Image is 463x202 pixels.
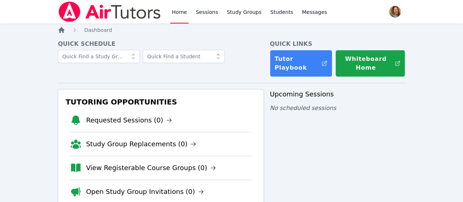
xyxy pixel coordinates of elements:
button: Whiteboard Home [335,50,405,77]
h4: Quick Links [270,40,405,48]
a: Open Study Group Invitations (0) [86,187,204,197]
nav: Breadcrumb [58,26,405,34]
a: View Registerable Course Groups (0) [86,163,216,173]
a: Tutor Playbook [270,50,332,77]
h3: Tutoring Opportunities [64,95,258,109]
span: No scheduled sessions [270,104,336,111]
img: Air Tutors [58,1,161,22]
span: Dashboard [84,27,112,33]
input: Quick Find a Study Group [58,50,140,63]
a: Requested Sessions (0) [86,115,172,125]
h4: Quick Schedule [58,40,264,48]
span: Messages [302,8,327,16]
a: Dashboard [84,26,112,34]
h3: Upcoming Sessions [270,89,405,99]
input: Quick Find a Student [143,50,225,63]
a: Study Group Replacements (0) [86,139,196,149]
